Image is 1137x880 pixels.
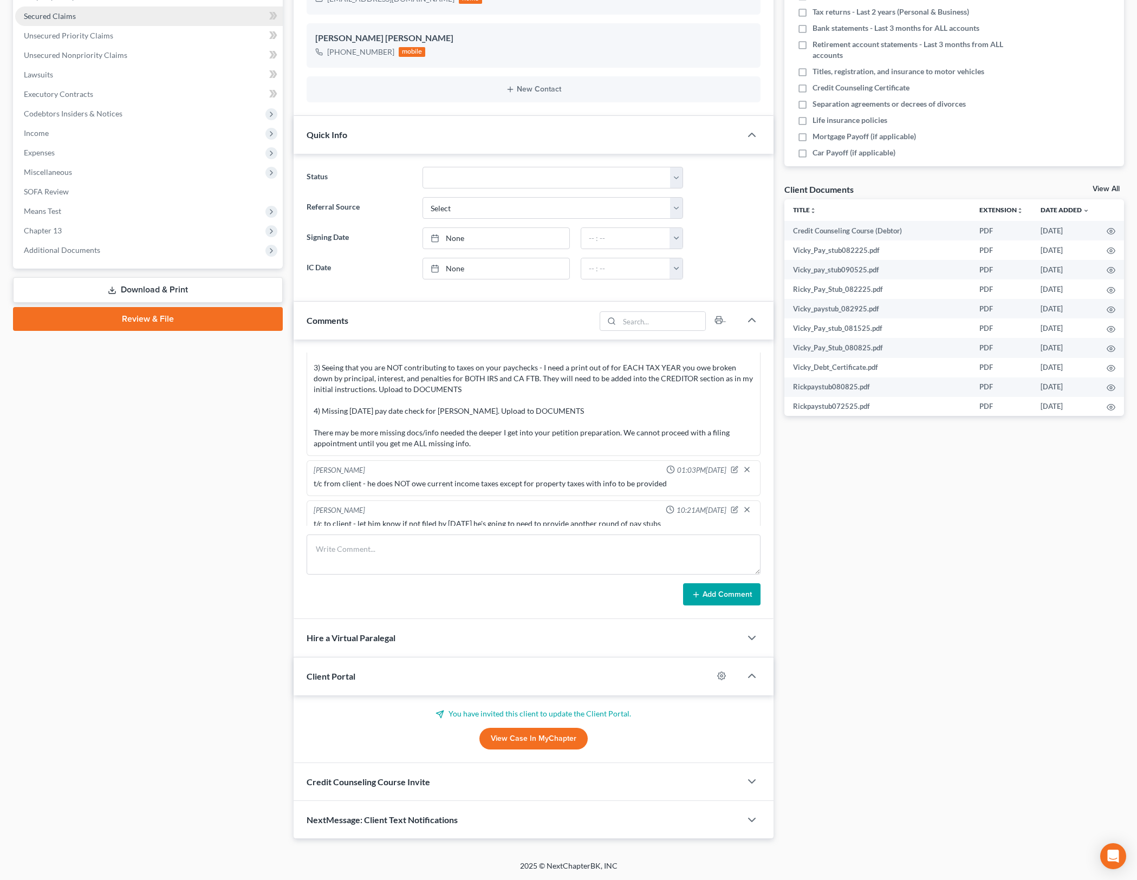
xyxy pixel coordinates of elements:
[619,312,705,330] input: Search...
[301,167,418,188] label: Status
[813,99,966,109] span: Separation agreements or decrees of divorces
[301,197,418,219] label: Referral Source
[813,115,887,126] span: Life insurance policies
[784,338,971,357] td: Vicky_Pay_Stub_080825.pdf
[315,32,752,45] div: [PERSON_NAME] [PERSON_NAME]
[314,505,365,516] div: [PERSON_NAME]
[793,206,816,214] a: Titleunfold_more
[813,39,1030,61] span: Retirement account statements - Last 3 months from ALL accounts
[315,85,752,94] button: New Contact
[307,671,355,681] span: Client Portal
[813,131,916,142] span: Mortgage Payoff (if applicable)
[971,397,1032,416] td: PDF
[784,397,971,416] td: Rickpaystub072525.pdf
[24,245,100,255] span: Additional Documents
[810,207,816,214] i: unfold_more
[423,258,569,279] a: None
[979,206,1023,214] a: Extensionunfold_more
[1032,318,1098,338] td: [DATE]
[784,240,971,260] td: Vicky_Pay_stub082225.pdf
[24,167,72,177] span: Miscellaneous
[1032,377,1098,397] td: [DATE]
[581,258,670,279] input: -- : --
[813,82,909,93] span: Credit Counseling Certificate
[813,147,895,158] span: Car Payoff (if applicable)
[24,31,113,40] span: Unsecured Priority Claims
[1093,185,1120,193] a: View All
[1032,358,1098,377] td: [DATE]
[784,358,971,377] td: Vicky_Debt_Certificate.pdf
[784,221,971,240] td: Credit Counseling Course (Debtor)
[677,465,726,475] span: 01:03PM[DATE]
[1083,207,1089,214] i: expand_more
[301,258,418,279] label: IC Date
[813,6,969,17] span: Tax returns - Last 2 years (Personal & Business)
[24,148,55,157] span: Expenses
[15,182,283,201] a: SOFA Review
[15,6,283,26] a: Secured Claims
[314,465,365,476] div: [PERSON_NAME]
[581,228,670,249] input: -- : --
[784,299,971,318] td: Vicky_paystub_082925.pdf
[971,240,1032,260] td: PDF
[784,260,971,279] td: Vicky_pay_stub090525.pdf
[479,728,588,749] a: View Case in MyChapter
[1032,221,1098,240] td: [DATE]
[784,279,971,299] td: Ricky_Pay_Stub_082225.pdf
[24,89,93,99] span: Executory Contracts
[307,708,761,719] p: You have invited this client to update the Client Portal.
[1032,299,1098,318] td: [DATE]
[1032,397,1098,416] td: [DATE]
[683,583,761,606] button: Add Comment
[13,307,283,331] a: Review & File
[971,260,1032,279] td: PDF
[971,221,1032,240] td: PDF
[24,109,122,118] span: Codebtors Insiders & Notices
[971,279,1032,299] td: PDF
[314,478,753,489] div: t/c from client - he does NOT owe current income taxes except for property taxes with info to be ...
[13,277,283,303] a: Download & Print
[307,129,347,140] span: Quick Info
[24,128,49,138] span: Income
[784,318,971,338] td: Vicky_Pay_stub_081525.pdf
[307,633,395,643] span: Hire a Virtual Paralegal
[307,777,430,787] span: Credit Counseling Course Invite
[314,276,753,449] div: Missing info/questions: 1) Send [DATE] pay date check for [PERSON_NAME]. Upload to DOCUMENTS 2) I...
[971,338,1032,357] td: PDF
[1017,207,1023,214] i: unfold_more
[971,299,1032,318] td: PDF
[1032,260,1098,279] td: [DATE]
[24,206,61,216] span: Means Test
[327,47,394,57] div: [PHONE_NUMBER]
[1100,843,1126,869] div: Open Intercom Messenger
[24,11,76,21] span: Secured Claims
[24,187,69,196] span: SOFA Review
[15,45,283,65] a: Unsecured Nonpriority Claims
[307,814,458,825] span: NextMessage: Client Text Notifications
[971,358,1032,377] td: PDF
[813,23,979,34] span: Bank statements - Last 3 months for ALL accounts
[1032,240,1098,260] td: [DATE]
[15,26,283,45] a: Unsecured Priority Claims
[260,861,878,880] div: 2025 © NextChapterBK, INC
[1032,279,1098,299] td: [DATE]
[813,66,984,77] span: Titles, registration, and insurance to motor vehicles
[307,315,348,325] span: Comments
[784,377,971,397] td: Rickpaystub080825.pdf
[784,184,854,195] div: Client Documents
[1041,206,1089,214] a: Date Added expand_more
[24,226,62,235] span: Chapter 13
[971,377,1032,397] td: PDF
[423,228,569,249] a: None
[15,84,283,104] a: Executory Contracts
[301,227,418,249] label: Signing Date
[24,50,127,60] span: Unsecured Nonpriority Claims
[677,505,726,516] span: 10:21AM[DATE]
[399,47,426,57] div: mobile
[971,318,1032,338] td: PDF
[314,518,753,529] div: t/c to client - let him know if not filed by [DATE] he's going to need to provide another round o...
[1032,338,1098,357] td: [DATE]
[15,65,283,84] a: Lawsuits
[24,70,53,79] span: Lawsuits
